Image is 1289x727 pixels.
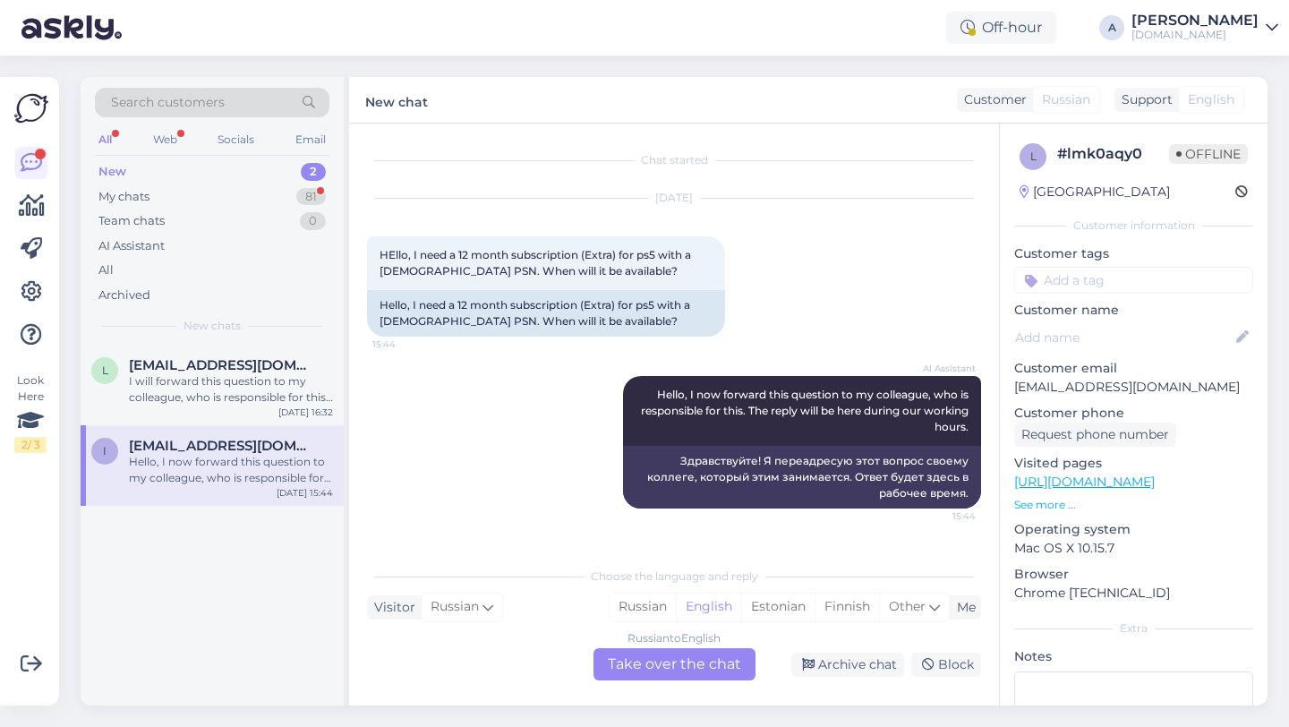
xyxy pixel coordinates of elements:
[610,594,676,620] div: Russian
[292,128,329,151] div: Email
[129,454,333,486] div: Hello, I now forward this question to my colleague, who is responsible for this. The reply will b...
[1014,647,1253,666] p: Notes
[98,163,126,181] div: New
[184,318,241,334] span: New chats
[1188,90,1234,109] span: English
[815,594,879,620] div: Finnish
[1030,150,1037,163] span: l
[1015,328,1233,347] input: Add name
[911,653,981,677] div: Block
[957,90,1027,109] div: Customer
[641,388,971,433] span: Hello, I now forward this question to my colleague, who is responsible for this. The reply will b...
[14,372,47,453] div: Look Here
[296,188,326,206] div: 81
[431,597,479,617] span: Russian
[367,152,981,168] div: Chat started
[889,598,926,614] span: Other
[367,569,981,585] div: Choose the language and reply
[1014,359,1253,378] p: Customer email
[1014,565,1253,584] p: Browser
[1131,13,1259,28] div: [PERSON_NAME]
[676,594,741,620] div: English
[1014,404,1253,423] p: Customer phone
[627,630,721,646] div: Russian to English
[102,363,108,377] span: l
[593,648,755,680] div: Take over the chat
[1020,183,1170,201] div: [GEOGRAPHIC_DATA]
[741,594,815,620] div: Estonian
[1131,28,1259,42] div: [DOMAIN_NAME]
[214,128,258,151] div: Socials
[277,486,333,500] div: [DATE] 15:44
[98,287,150,304] div: Archived
[909,509,976,523] span: 15:44
[1014,620,1253,637] div: Extra
[98,212,165,230] div: Team chats
[1042,90,1090,109] span: Russian
[1014,423,1176,447] div: Request phone number
[365,88,428,112] label: New chat
[623,446,981,509] div: Здравствуйте! Я переадресую этот вопрос своему коллеге, который этим занимается. Ответ будет здес...
[95,128,115,151] div: All
[129,373,333,406] div: I will forward this question to my colleague, who is responsible for this. The reply will be here...
[103,444,107,458] span: i
[946,12,1056,44] div: Off-hour
[367,190,981,206] div: [DATE]
[149,128,181,151] div: Web
[372,338,440,351] span: 15:44
[1014,497,1253,513] p: See more ...
[1114,90,1173,109] div: Support
[278,406,333,419] div: [DATE] 16:32
[1014,378,1253,397] p: [EMAIL_ADDRESS][DOMAIN_NAME]
[950,598,976,617] div: Me
[1014,244,1253,263] p: Customer tags
[791,653,904,677] div: Archive chat
[300,212,326,230] div: 0
[1014,454,1253,473] p: Visited pages
[129,357,315,373] span: lucaswaffle71@gmail.com
[98,261,114,279] div: All
[1057,143,1169,165] div: # lmk0aqy0
[380,248,694,278] span: HEllo, I need a 12 month subscription (Extra) for ps5 with a [DEMOGRAPHIC_DATA] PSN. When will it...
[1014,474,1155,490] a: [URL][DOMAIN_NAME]
[1014,301,1253,320] p: Customer name
[1099,15,1124,40] div: A
[1131,13,1278,42] a: [PERSON_NAME][DOMAIN_NAME]
[909,362,976,375] span: AI Assistant
[14,91,48,125] img: Askly Logo
[1014,539,1253,558] p: Mac OS X 10.15.7
[14,437,47,453] div: 2 / 3
[129,438,315,454] span: ivantsova.0101@mail.ru
[301,163,326,181] div: 2
[1169,144,1248,164] span: Offline
[98,188,149,206] div: My chats
[98,237,165,255] div: AI Assistant
[111,93,225,112] span: Search customers
[1014,520,1253,539] p: Operating system
[1014,584,1253,603] p: Chrome [TECHNICAL_ID]
[367,598,415,617] div: Visitor
[1014,267,1253,294] input: Add a tag
[1014,218,1253,234] div: Customer information
[367,290,725,337] div: Hello, I need a 12 month subscription (Extra) for ps5 with a [DEMOGRAPHIC_DATA] PSN. When will it...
